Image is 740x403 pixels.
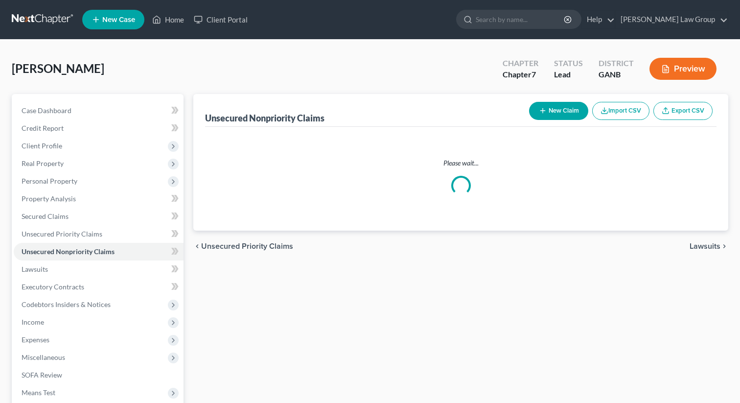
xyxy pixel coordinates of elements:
span: SOFA Review [22,371,62,379]
span: Property Analysis [22,194,76,203]
p: Please wait... [213,158,709,168]
a: Case Dashboard [14,102,184,119]
span: Executory Contracts [22,283,84,291]
div: Chapter [503,58,538,69]
a: Unsecured Priority Claims [14,225,184,243]
span: Codebtors Insiders & Notices [22,300,111,308]
input: Search by name... [476,10,565,28]
div: GANB [599,69,634,80]
a: Unsecured Nonpriority Claims [14,243,184,261]
span: Income [22,318,44,326]
i: chevron_left [193,242,201,250]
button: Preview [649,58,717,80]
a: Credit Report [14,119,184,137]
span: Lawsuits [690,242,720,250]
a: Lawsuits [14,261,184,278]
a: Client Portal [189,11,253,28]
a: SOFA Review [14,366,184,384]
span: Personal Property [22,177,77,185]
i: chevron_right [720,242,728,250]
span: Expenses [22,335,49,344]
a: Executory Contracts [14,278,184,296]
span: Unsecured Priority Claims [201,242,293,250]
div: Lead [554,69,583,80]
div: Chapter [503,69,538,80]
span: Miscellaneous [22,353,65,361]
span: New Case [102,16,135,24]
span: Unsecured Nonpriority Claims [22,247,115,256]
a: Export CSV [653,102,713,120]
span: Case Dashboard [22,106,71,115]
button: New Claim [529,102,588,120]
a: Secured Claims [14,208,184,225]
a: Help [582,11,615,28]
div: District [599,58,634,69]
a: Property Analysis [14,190,184,208]
div: Status [554,58,583,69]
span: Unsecured Priority Claims [22,230,102,238]
div: Unsecured Nonpriority Claims [205,112,324,124]
button: Lawsuits chevron_right [690,242,728,250]
a: Home [147,11,189,28]
span: Means Test [22,388,55,397]
button: Import CSV [592,102,649,120]
span: Real Property [22,159,64,167]
span: Credit Report [22,124,64,132]
span: [PERSON_NAME] [12,61,104,75]
span: Lawsuits [22,265,48,273]
a: [PERSON_NAME] Law Group [616,11,728,28]
button: chevron_left Unsecured Priority Claims [193,242,293,250]
span: 7 [532,70,536,79]
span: Client Profile [22,142,62,150]
span: Secured Claims [22,212,69,220]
